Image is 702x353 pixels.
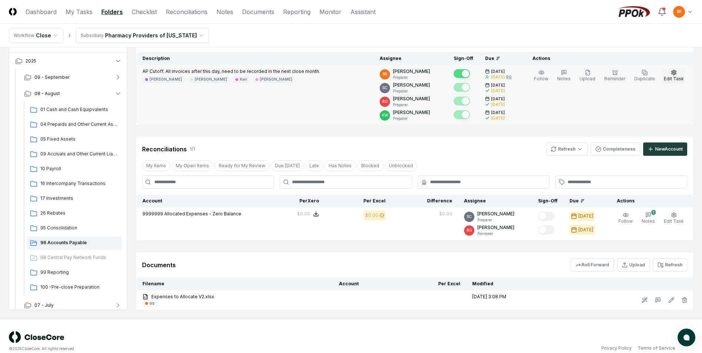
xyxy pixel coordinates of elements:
[27,222,122,235] a: 95 Consolidation
[66,7,93,16] a: My Tasks
[374,52,448,65] th: Assignee
[27,177,122,191] a: 16 Intercompany Transactions
[653,258,687,272] button: Refresh
[491,110,505,115] span: [DATE]
[142,160,170,171] button: My Items
[617,258,650,272] button: Upload
[283,7,310,16] a: Reporting
[34,90,60,97] span: 08 - August
[466,278,564,290] th: Modified
[538,225,554,234] button: Mark complete
[142,198,253,204] div: Account
[571,258,614,272] button: Roll Forward
[350,7,376,16] a: Assistant
[195,77,227,82] div: [PERSON_NAME]
[466,290,564,310] td: [DATE] 3:08 PM
[393,75,430,80] p: Preparer
[325,195,392,208] th: Per Excel
[40,151,119,157] span: 09 Accruals and Other Current Liabilities
[40,180,119,187] span: 16 Intercompany Transactions
[40,225,119,231] span: 95 Consolidation
[297,211,310,217] div: $0.00
[27,148,122,161] a: 09 Accruals and Other Current Liabilities
[578,68,597,84] button: Upload
[216,7,233,16] a: Notes
[172,160,213,171] button: My Open Items
[385,160,417,171] button: Unblocked
[393,109,430,116] p: [PERSON_NAME]
[164,211,241,216] span: Allocated Expenses - Zero Balance
[601,345,632,352] a: Privacy Policy
[556,68,572,84] button: Notes
[258,195,325,208] th: Per Xero
[570,198,599,204] div: Due
[382,85,387,91] span: SC
[578,213,593,219] div: [DATE]
[365,212,378,219] div: $0.00
[27,133,122,146] a: 05 Fixed Assets
[27,207,122,220] a: 26 Rebates
[40,239,119,246] span: 96 Accounts Payable
[546,142,588,156] button: Refresh
[40,195,119,202] span: 17 Investments
[578,226,593,233] div: [DATE]
[467,214,472,219] span: SC
[9,69,128,347] div: 2025
[506,74,512,80] div: RG
[142,145,187,154] div: Reconciliations
[142,260,176,269] div: Documents
[491,96,505,102] span: [DATE]
[27,118,122,131] a: 04 Prepaids and Other Current Assets
[672,5,686,19] button: BR
[27,251,122,265] a: 98 Central Pay Network Funds
[642,218,655,224] span: Notes
[454,83,470,92] button: Mark complete
[655,146,683,152] div: New Account
[150,77,182,82] div: [PERSON_NAME]
[662,68,685,84] button: Edit Task
[393,95,430,102] p: [PERSON_NAME]
[677,9,682,14] span: BR
[142,68,320,75] p: AP Cutoff. All invoices after this day, need to be recorded in the next close month.
[40,210,119,216] span: 26 Rebates
[40,121,119,128] span: 04 Prepaids and Other Current Assets
[643,142,687,156] button: NewAccount
[190,146,195,152] div: 1 / 1
[9,28,209,43] nav: breadcrumb
[27,281,122,294] a: 100 -Pre-close Preparation
[325,160,356,171] button: Has Notes
[319,7,342,16] a: Monitor
[678,329,695,346] button: atlas-launcher
[393,116,430,121] p: Preparer
[454,69,470,78] button: Mark complete
[9,331,64,343] img: logo
[40,136,119,142] span: 05 Fixed Assets
[651,210,656,215] div: 1
[491,88,505,94] div: [DATE]
[9,8,17,16] img: Logo
[14,32,34,39] div: Workflow
[26,7,57,16] a: Dashboard
[18,69,128,85] button: 09 - September
[527,55,687,62] div: Actions
[603,68,627,84] button: Reminder
[26,58,36,64] span: 2025
[448,52,479,65] th: Sign-Off
[34,302,54,309] span: 07 - July
[662,211,685,226] button: Edit Task
[27,266,122,279] a: 99 Reporting
[533,68,550,84] button: Follow
[242,7,274,16] a: Documents
[454,110,470,119] button: Mark complete
[467,228,472,233] span: RG
[477,231,514,236] p: Reviewer
[439,211,452,217] div: $0.00
[297,211,319,217] button: $0.00
[392,195,458,208] th: Difference
[477,217,514,223] p: Preparer
[40,284,119,290] span: 100 -Pre-close Preparation
[534,76,548,81] span: Follow
[454,97,470,105] button: Mark complete
[532,195,564,208] th: Sign-Off
[27,192,122,205] a: 17 Investments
